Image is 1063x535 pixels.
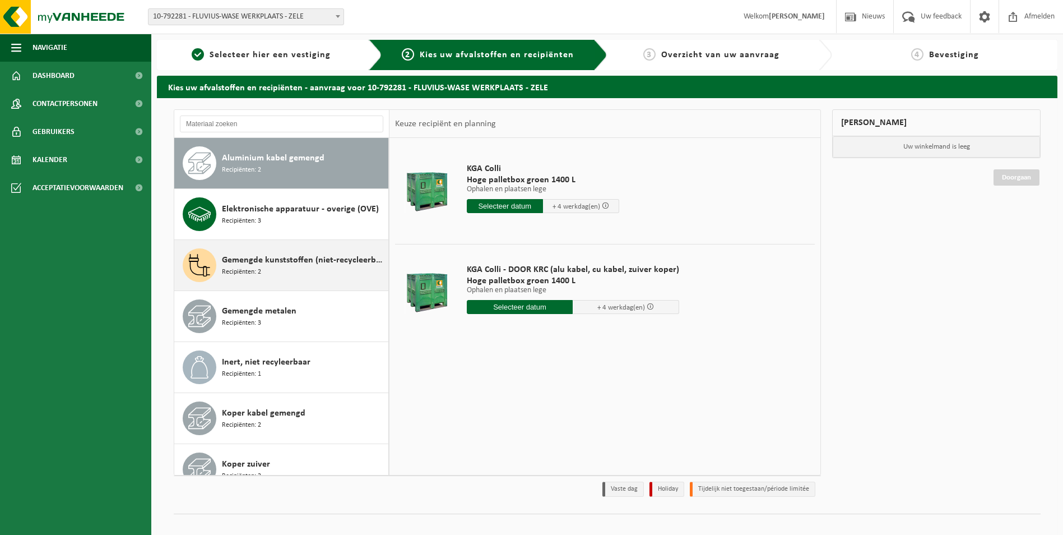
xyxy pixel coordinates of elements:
[929,50,979,59] span: Bevestiging
[467,174,619,186] span: Hoge palletbox groen 1400 L
[467,186,619,193] p: Ophalen en plaatsen lege
[222,305,296,318] span: Gemengde metalen
[148,8,344,25] span: 10-792281 - FLUVIUS-WASE WERKPLAATS - ZELE
[33,34,67,62] span: Navigatie
[911,48,923,61] span: 4
[222,471,261,482] span: Recipiënten: 2
[661,50,779,59] span: Overzicht van uw aanvraag
[222,407,305,420] span: Koper kabel gemengd
[769,12,825,21] strong: [PERSON_NAME]
[643,48,656,61] span: 3
[148,9,343,25] span: 10-792281 - FLUVIUS-WASE WERKPLAATS - ZELE
[222,356,310,369] span: Inert, niet recyleerbaar
[174,240,389,291] button: Gemengde kunststoffen (niet-recycleerbaar), exclusief PVC Recipiënten: 2
[33,62,75,90] span: Dashboard
[597,304,645,311] span: + 4 werkdag(en)
[222,216,261,227] span: Recipiënten: 3
[222,458,270,471] span: Koper zuiver
[602,482,644,497] li: Vaste dag
[163,48,360,62] a: 1Selecteer hier een vestiging
[210,50,331,59] span: Selecteer hier een vestiging
[174,291,389,342] button: Gemengde metalen Recipiënten: 3
[994,169,1039,186] a: Doorgaan
[33,146,67,174] span: Kalender
[192,48,204,61] span: 1
[222,420,261,431] span: Recipiënten: 2
[832,109,1041,136] div: [PERSON_NAME]
[467,287,679,294] p: Ophalen en plaatsen lege
[222,267,261,278] span: Recipiënten: 2
[222,369,261,380] span: Recipiënten: 1
[174,444,389,495] button: Koper zuiver Recipiënten: 2
[222,165,261,176] span: Recipiënten: 2
[33,118,75,146] span: Gebruikers
[467,275,679,287] span: Hoge palletbox groen 1400 L
[649,482,684,497] li: Holiday
[389,110,502,138] div: Keuze recipiënt en planning
[402,48,414,61] span: 2
[33,90,98,118] span: Contactpersonen
[222,318,261,329] span: Recipiënten: 3
[174,189,389,240] button: Elektronische apparatuur - overige (OVE) Recipiënten: 3
[174,342,389,393] button: Inert, niet recyleerbaar Recipiënten: 1
[174,138,389,189] button: Aluminium kabel gemengd Recipiënten: 2
[467,199,543,213] input: Selecteer datum
[690,482,815,497] li: Tijdelijk niet toegestaan/période limitée
[180,116,383,132] input: Materiaal zoeken
[420,50,574,59] span: Kies uw afvalstoffen en recipiënten
[222,253,386,267] span: Gemengde kunststoffen (niet-recycleerbaar), exclusief PVC
[222,151,324,165] span: Aluminium kabel gemengd
[33,174,123,202] span: Acceptatievoorwaarden
[174,393,389,444] button: Koper kabel gemengd Recipiënten: 2
[222,202,379,216] span: Elektronische apparatuur - overige (OVE)
[553,203,600,210] span: + 4 werkdag(en)
[467,163,619,174] span: KGA Colli
[467,300,573,314] input: Selecteer datum
[833,136,1040,158] p: Uw winkelmand is leeg
[157,76,1057,98] h2: Kies uw afvalstoffen en recipiënten - aanvraag voor 10-792281 - FLUVIUS-WASE WERKPLAATS - ZELE
[467,264,679,275] span: KGA Colli - DOOR KRC (alu kabel, cu kabel, zuiver koper)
